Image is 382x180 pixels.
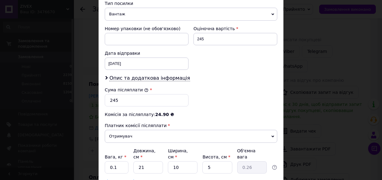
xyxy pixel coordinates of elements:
label: Ширина, см [168,148,188,159]
div: Об'ємна вага [237,148,267,160]
span: Тип посилки [105,1,133,6]
div: Комісія за післяплату: [105,111,277,118]
span: Опис та додаткова інформація [109,75,190,81]
span: Вантаж [105,8,277,21]
label: Вага, кг [105,154,126,159]
div: Дата відправки [105,50,189,56]
span: Отримувач [105,130,277,143]
label: Висота, см [202,154,230,159]
div: Номер упаковки (не обов'язково) [105,26,189,32]
label: Довжина, см [133,148,156,159]
label: Сума післяплати [105,87,148,92]
span: Платник комісії післяплати [105,123,167,128]
div: Оціночна вартість [193,26,277,32]
span: 24.90 ₴ [155,112,174,117]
